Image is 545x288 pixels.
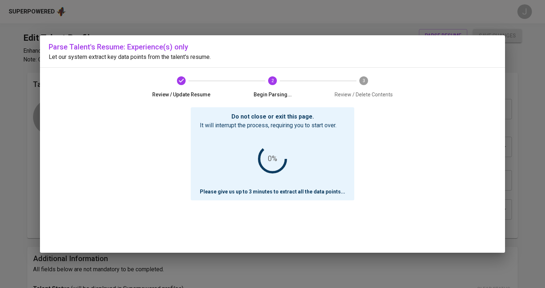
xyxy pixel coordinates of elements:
p: Please give us up to 3 minutes to extract all the data points ... [200,188,345,195]
span: Begin Parsing... [230,91,315,98]
text: 3 [362,78,365,83]
text: 2 [271,78,274,83]
span: Review / Delete Contents [321,91,406,98]
h6: Parse Talent's Resume: Experience(s) only [49,41,496,53]
span: Review / Update Resume [139,91,224,98]
p: Let our system extract key data points from the talent's resume. [49,53,496,61]
p: It will interrupt the process, requiring you to start over. [200,121,345,130]
div: 0% [268,153,277,165]
p: Do not close or exit this page. [200,112,345,121]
